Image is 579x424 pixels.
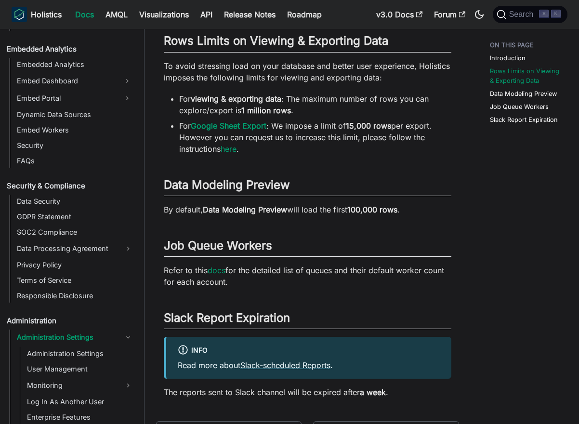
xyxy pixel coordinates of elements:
[164,265,451,288] p: Refer to this for the detailed list of queues and their default worker count for each account.
[14,154,136,168] a: FAQs
[4,42,136,56] a: Embedded Analytics
[490,53,526,63] a: Introduction
[240,360,330,370] a: Slack-scheduled Reports
[12,7,62,22] a: HolisticsHolistics
[472,7,487,22] button: Switch between dark and light mode (currently dark mode)
[370,7,428,22] a: v3.0 Docs
[4,314,136,328] a: Administration
[346,121,391,131] strong: 15,000 rows
[178,359,440,371] p: Read more about .
[14,241,136,256] a: Data Processing Agreement
[118,91,136,106] button: Expand sidebar category 'Embed Portal'
[100,7,133,22] a: AMQL
[31,9,62,20] b: Holistics
[164,238,451,257] h2: Job Queue Workers
[539,10,549,18] kbd: ⌘
[14,91,118,106] a: Embed Portal
[493,6,567,23] button: Search (Command+K)
[178,344,440,357] div: info
[14,225,136,239] a: SOC2 Compliance
[14,123,136,137] a: Embed Workers
[241,106,291,115] strong: 1 million rows
[24,362,136,376] a: User Management
[14,58,136,71] a: Embedded Analytics
[24,378,136,393] a: Monitoring
[203,205,287,214] strong: Data Modeling Preview
[164,178,451,196] h2: Data Modeling Preview
[164,311,451,329] h2: Slack Report Expiration
[191,94,281,104] strong: viewing & exporting data
[179,93,451,116] li: For : The maximum number of rows you can explore/export is .
[281,7,328,22] a: Roadmap
[191,121,266,131] a: Google Sheet Export
[208,265,225,275] a: docs
[14,108,136,121] a: Dynamic Data Sources
[360,387,386,397] strong: a week
[14,139,136,152] a: Security
[14,330,136,345] a: Administration Settings
[347,205,397,214] strong: 100,000 rows
[14,210,136,224] a: GDPR Statement
[428,7,471,22] a: Forum
[24,411,136,424] a: Enterprise Features
[69,7,100,22] a: Docs
[24,395,136,409] a: Log In As Another User
[221,144,237,154] a: here
[118,73,136,89] button: Expand sidebar category 'Embed Dashboard'
[164,60,451,83] p: To avoid stressing load on your database and better user experience, Holistics imposes the follow...
[506,10,540,19] span: Search
[14,73,118,89] a: Embed Dashboard
[551,10,561,18] kbd: K
[164,204,451,215] p: By default, will load the first .
[4,179,136,193] a: Security & Compliance
[133,7,195,22] a: Visualizations
[14,195,136,208] a: Data Security
[218,7,281,22] a: Release Notes
[490,115,558,124] a: Slack Report Expiration
[12,7,27,22] img: Holistics
[490,89,557,98] a: Data Modeling Preview
[490,102,549,111] a: Job Queue Workers
[24,347,136,360] a: Administration Settings
[179,120,451,155] li: For : We impose a limit of per export. However you can request us to increase this limit, please ...
[490,66,564,85] a: Rows Limits on Viewing & Exporting Data
[14,289,136,303] a: Responsible Disclosure
[195,7,218,22] a: API
[14,258,136,272] a: Privacy Policy
[14,274,136,287] a: Terms of Service
[164,386,451,398] p: The reports sent to Slack channel will be expired after .
[164,34,451,52] h2: Rows Limits on Viewing & Exporting Data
